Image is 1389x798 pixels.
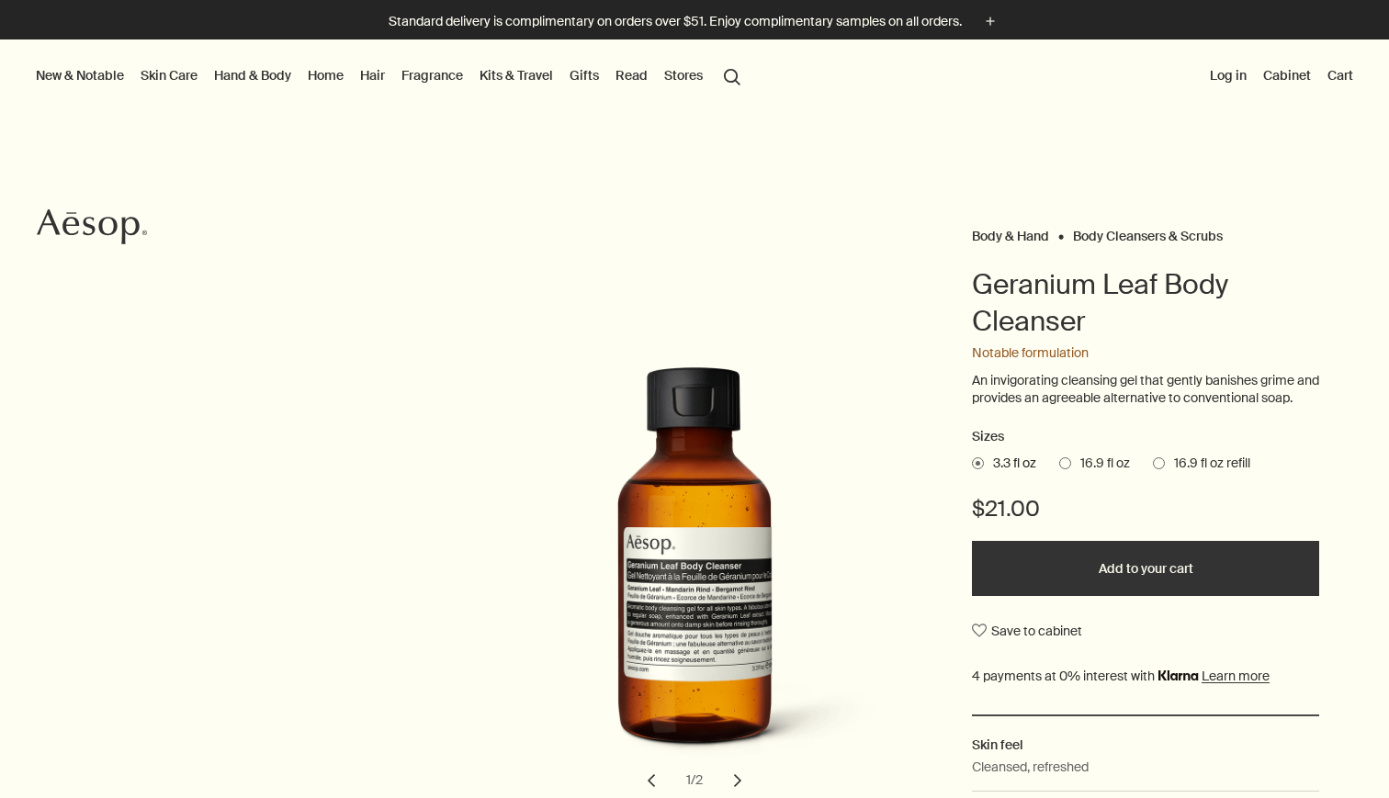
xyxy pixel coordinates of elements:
[972,614,1082,647] button: Save to cabinet
[1071,455,1130,473] span: 16.9 fl oz
[37,208,147,245] svg: Aesop
[972,541,1319,596] button: Add to your cart - $21.00
[972,228,1049,236] a: Body & Hand
[972,372,1319,408] p: An invigorating cleansing gel that gently banishes grime and provides an agreeable alternative to...
[972,735,1319,755] h2: Skin feel
[972,266,1319,340] h1: Geranium Leaf Body Cleanser
[398,63,467,87] a: Fragrance
[137,63,201,87] a: Skin Care
[356,63,389,87] a: Hair
[1073,228,1223,236] a: Body Cleansers & Scrubs
[304,63,347,87] a: Home
[984,455,1036,473] span: 3.3 fl oz
[1324,63,1357,87] button: Cart
[389,12,962,31] p: Standard delivery is complimentary on orders over $51. Enjoy complimentary samples on all orders.
[498,366,902,778] img: Back of Geranium Leaf Body Cleanser 100 mL in a brown bottle
[32,204,152,254] a: Aesop
[972,494,1040,523] span: $21.00
[1259,63,1315,87] a: Cabinet
[972,757,1089,777] p: Cleansed, refreshed
[32,63,128,87] button: New & Notable
[389,11,1000,32] button: Standard delivery is complimentary on orders over $51. Enjoy complimentary samples on all orders.
[476,63,557,87] a: Kits & Travel
[1206,63,1250,87] button: Log in
[566,63,603,87] a: Gifts
[1165,455,1250,473] span: 16.9 fl oz refill
[210,63,295,87] a: Hand & Body
[1206,39,1357,113] nav: supplementary
[716,58,749,93] button: Open search
[32,39,749,113] nav: primary
[661,63,706,87] button: Stores
[612,63,651,87] a: Read
[972,426,1319,448] h2: Sizes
